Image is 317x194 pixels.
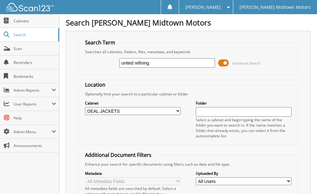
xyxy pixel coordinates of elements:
[14,74,56,79] span: Bookmarks
[14,101,52,107] span: User Reports
[14,60,56,65] span: Reminders
[82,91,295,97] div: Optionally limit your search to a particular cabinet or folder
[85,100,181,106] label: Cabinet
[14,129,52,134] span: Admin Menu
[185,5,221,9] span: [PERSON_NAME]
[85,171,181,176] label: Metadata
[82,49,295,54] div: Searches all cabinets, folders, files, metadata, and keywords
[14,115,56,121] span: Help
[286,164,317,194] iframe: Chat Widget
[14,18,56,24] span: Cabinets
[66,17,311,28] h1: Search [PERSON_NAME] Midtown Motors
[14,46,56,51] span: Scan
[82,151,155,158] legend: Additional Document Filters
[240,5,311,9] span: [PERSON_NAME] Midtown Motors
[82,162,295,167] div: Enhance your search for specific documents using filters such as date and file type.
[14,32,55,37] span: Search
[196,100,292,106] label: Folder
[14,143,56,148] span: Announcements
[14,88,52,93] span: Admin Reports
[82,81,109,88] legend: Location
[232,61,260,66] span: Advanced Search
[6,3,54,11] img: scan123-logo-white.svg
[82,39,118,46] legend: Search Term
[196,117,292,139] div: Select a cabinet and begin typing the name of the folder you want to search in. If the name match...
[196,171,292,176] label: Uploaded By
